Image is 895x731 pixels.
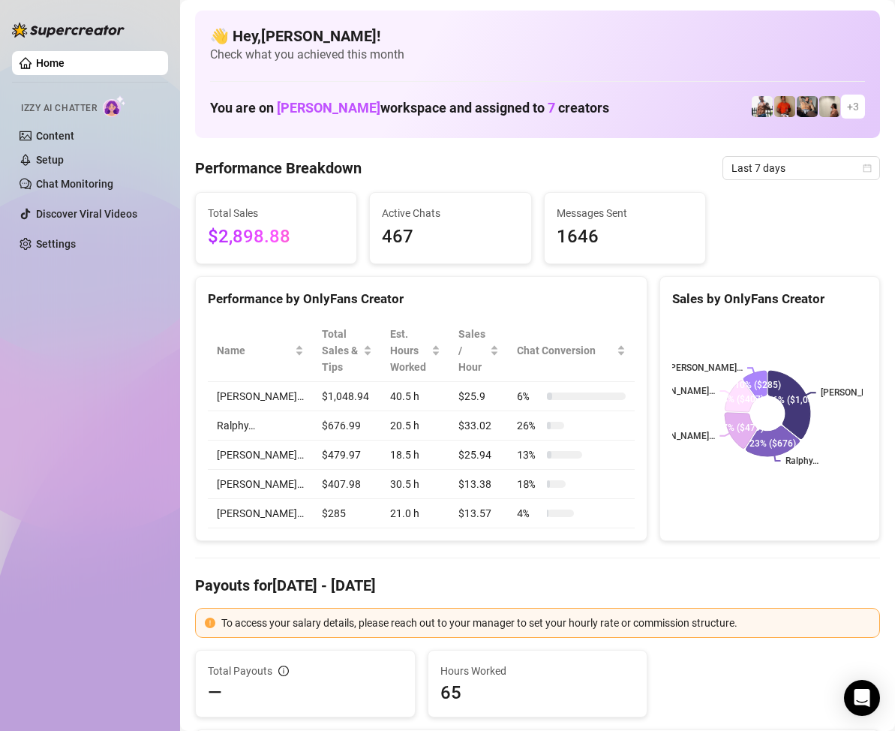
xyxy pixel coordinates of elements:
[449,411,508,441] td: $33.02
[313,320,381,382] th: Total Sales & Tips
[208,681,222,705] span: —
[36,57,65,69] a: Home
[508,320,635,382] th: Chat Conversion
[208,470,313,499] td: [PERSON_NAME]…
[390,326,429,375] div: Est. Hours Worked
[313,411,381,441] td: $676.99
[313,382,381,411] td: $1,048.94
[517,505,541,522] span: 4 %
[847,98,859,115] span: + 3
[208,499,313,528] td: [PERSON_NAME]…
[208,223,344,251] span: $2,898.88
[381,411,450,441] td: 20.5 h
[381,470,450,499] td: 30.5 h
[36,238,76,250] a: Settings
[382,205,518,221] span: Active Chats
[195,575,880,596] h4: Payouts for [DATE] - [DATE]
[313,470,381,499] td: $407.98
[277,100,380,116] span: [PERSON_NAME]
[208,382,313,411] td: [PERSON_NAME]…
[208,663,272,679] span: Total Payouts
[449,499,508,528] td: $13.57
[36,130,74,142] a: Content
[548,100,555,116] span: 7
[440,681,635,705] span: 65
[208,289,635,309] div: Performance by OnlyFans Creator
[517,417,541,434] span: 26 %
[731,157,871,179] span: Last 7 days
[195,158,362,179] h4: Performance Breakdown
[641,431,716,441] text: [PERSON_NAME]…
[208,441,313,470] td: [PERSON_NAME]…
[210,26,865,47] h4: 👋 Hey, [PERSON_NAME] !
[557,223,693,251] span: 1646
[313,499,381,528] td: $285
[668,362,743,373] text: [PERSON_NAME]…
[36,154,64,166] a: Setup
[278,666,289,676] span: info-circle
[440,663,635,679] span: Hours Worked
[449,470,508,499] td: $13.38
[785,456,818,466] text: Ralphy…
[381,441,450,470] td: 18.5 h
[210,100,609,116] h1: You are on workspace and assigned to creators
[36,208,137,220] a: Discover Viral Videos
[641,386,716,396] text: [PERSON_NAME]…
[36,178,113,190] a: Chat Monitoring
[557,205,693,221] span: Messages Sent
[449,320,508,382] th: Sales / Hour
[210,47,865,63] span: Check what you achieved this month
[21,101,97,116] span: Izzy AI Chatter
[797,96,818,117] img: George
[103,95,126,117] img: AI Chatter
[819,96,840,117] img: Ralphy
[449,441,508,470] td: $25.94
[752,96,773,117] img: JUSTIN
[458,326,487,375] span: Sales / Hour
[517,447,541,463] span: 13 %
[313,441,381,470] td: $479.97
[863,164,872,173] span: calendar
[449,382,508,411] td: $25.9
[208,320,313,382] th: Name
[208,205,344,221] span: Total Sales
[774,96,795,117] img: Justin
[205,618,215,628] span: exclamation-circle
[381,499,450,528] td: 21.0 h
[12,23,125,38] img: logo-BBDzfeDw.svg
[217,342,292,359] span: Name
[381,382,450,411] td: 40.5 h
[221,615,870,631] div: To access your salary details, please reach out to your manager to set your hourly rate or commis...
[382,223,518,251] span: 467
[672,289,867,309] div: Sales by OnlyFans Creator
[208,411,313,441] td: Ralphy…
[322,326,360,375] span: Total Sales & Tips
[517,476,541,492] span: 18 %
[517,342,614,359] span: Chat Conversion
[844,680,880,716] div: Open Intercom Messenger
[517,388,541,405] span: 6 %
